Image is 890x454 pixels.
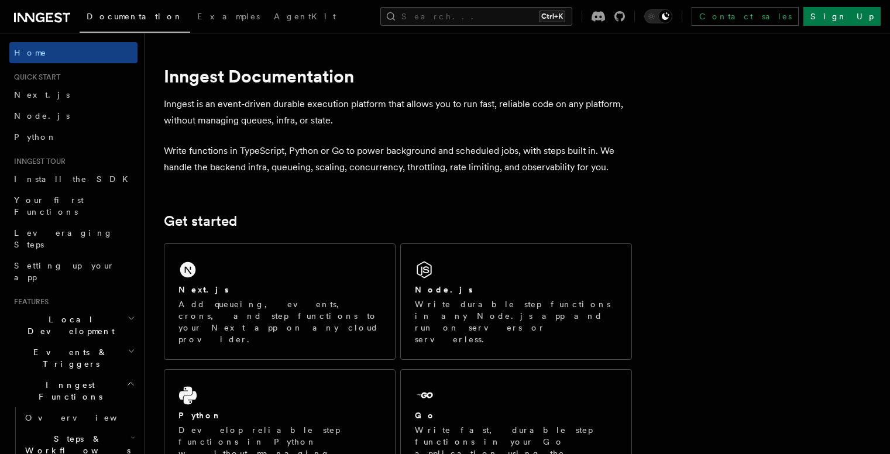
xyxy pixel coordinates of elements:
span: Setting up your app [14,261,115,282]
a: Overview [20,407,138,428]
a: Install the SDK [9,168,138,190]
button: Local Development [9,309,138,342]
a: Get started [164,213,237,229]
span: Install the SDK [14,174,135,184]
a: Documentation [80,4,190,33]
button: Search...Ctrl+K [380,7,572,26]
span: Features [9,297,49,307]
span: Local Development [9,314,128,337]
p: Write functions in TypeScript, Python or Go to power background and scheduled jobs, with steps bu... [164,143,632,176]
h2: Node.js [415,284,473,295]
a: AgentKit [267,4,343,32]
span: Events & Triggers [9,346,128,370]
kbd: Ctrl+K [539,11,565,22]
a: Leveraging Steps [9,222,138,255]
a: Next.jsAdd queueing, events, crons, and step functions to your Next app on any cloud provider. [164,243,396,360]
span: Your first Functions [14,195,84,216]
span: Documentation [87,12,183,21]
h2: Go [415,410,436,421]
a: Node.jsWrite durable step functions in any Node.js app and run on servers or serverless. [400,243,632,360]
a: Next.js [9,84,138,105]
h2: Python [178,410,222,421]
button: Events & Triggers [9,342,138,374]
span: Overview [25,413,146,422]
span: Next.js [14,90,70,99]
button: Toggle dark mode [644,9,672,23]
span: Examples [197,12,260,21]
a: Home [9,42,138,63]
span: AgentKit [274,12,336,21]
span: Quick start [9,73,60,82]
a: Python [9,126,138,147]
a: Node.js [9,105,138,126]
h1: Inngest Documentation [164,66,632,87]
p: Write durable step functions in any Node.js app and run on servers or serverless. [415,298,617,345]
span: Inngest Functions [9,379,126,403]
span: Python [14,132,57,142]
a: Sign Up [803,7,881,26]
span: Home [14,47,47,59]
p: Inngest is an event-driven durable execution platform that allows you to run fast, reliable code ... [164,96,632,129]
span: Leveraging Steps [14,228,113,249]
h2: Next.js [178,284,229,295]
p: Add queueing, events, crons, and step functions to your Next app on any cloud provider. [178,298,381,345]
a: Setting up your app [9,255,138,288]
button: Inngest Functions [9,374,138,407]
a: Examples [190,4,267,32]
span: Inngest tour [9,157,66,166]
a: Your first Functions [9,190,138,222]
a: Contact sales [692,7,799,26]
span: Node.js [14,111,70,121]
